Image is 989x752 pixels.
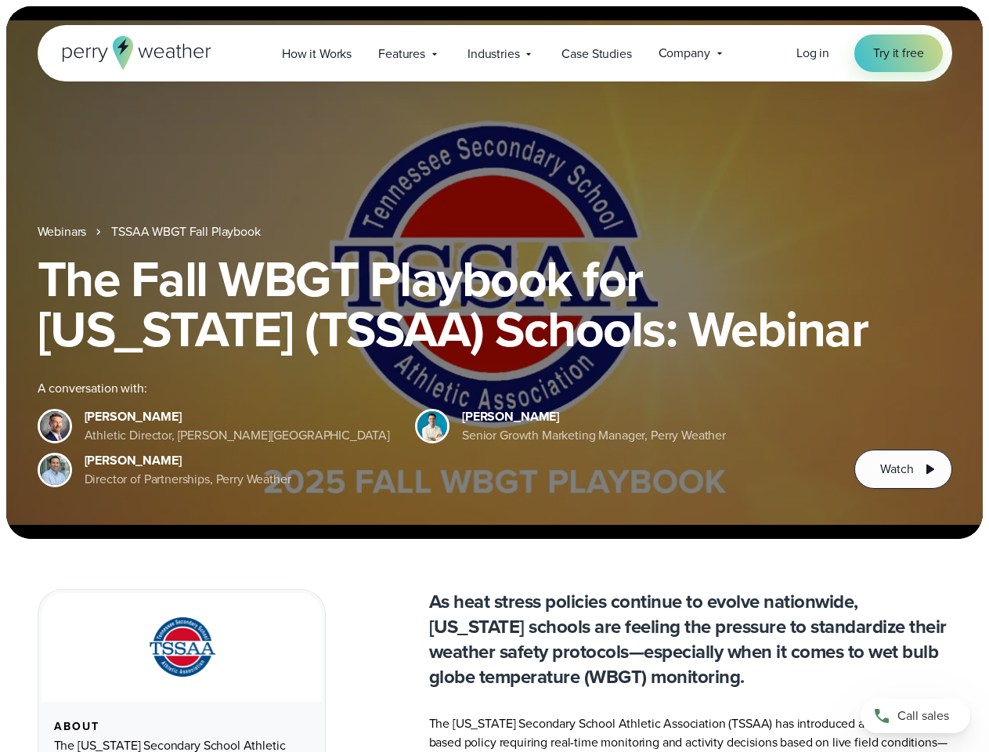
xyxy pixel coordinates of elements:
[129,612,234,683] img: TSSAA-Tennessee-Secondary-School-Athletic-Association.svg
[854,34,942,72] a: Try it free
[38,222,952,241] nav: Breadcrumb
[561,45,631,63] span: Case Studies
[85,426,391,445] div: Athletic Director, [PERSON_NAME][GEOGRAPHIC_DATA]
[897,707,949,725] span: Call sales
[40,455,70,485] img: Jeff Wood
[417,411,447,441] img: Spencer Patton, Perry Weather
[796,44,829,63] a: Log in
[796,44,829,62] span: Log in
[54,721,309,733] div: About
[467,45,519,63] span: Industries
[854,450,951,489] button: Watch
[873,44,923,63] span: Try it free
[269,38,365,70] a: How it Works
[429,589,952,689] p: As heat stress policies continue to evolve nationwide, [US_STATE] schools are feeling the pressur...
[282,45,352,63] span: How it Works
[40,411,70,441] img: Brian Wyatt
[548,38,644,70] a: Case Studies
[462,407,726,426] div: [PERSON_NAME]
[659,44,710,63] span: Company
[85,451,291,470] div: [PERSON_NAME]
[462,426,726,445] div: Senior Growth Marketing Manager, Perry Weather
[38,379,830,398] div: A conversation with:
[861,699,970,733] a: Call sales
[85,407,391,426] div: [PERSON_NAME]
[38,222,87,241] a: Webinars
[85,470,291,489] div: Director of Partnerships, Perry Weather
[111,222,260,241] a: TSSAA WBGT Fall Playbook
[378,45,425,63] span: Features
[38,254,952,354] h1: The Fall WBGT Playbook for [US_STATE] (TSSAA) Schools: Webinar
[880,460,913,479] span: Watch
